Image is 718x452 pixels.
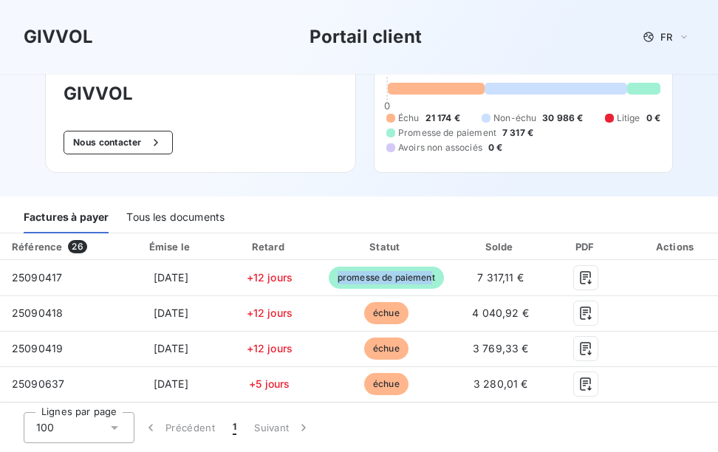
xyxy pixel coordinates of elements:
[398,141,482,154] span: Avoirs non associés
[12,241,62,253] div: Référence
[134,412,224,443] button: Précédent
[542,112,583,125] span: 30 986 €
[310,24,422,50] h3: Portail client
[12,271,62,284] span: 25090417
[247,271,293,284] span: +12 jours
[477,271,524,284] span: 7 317,11 €
[247,307,293,319] span: +12 jours
[364,338,408,360] span: échue
[364,302,408,324] span: échue
[472,307,529,319] span: 4 040,92 €
[126,202,225,233] div: Tous les documents
[473,377,528,390] span: 3 280,01 €
[154,342,188,355] span: [DATE]
[646,112,660,125] span: 0 €
[154,307,188,319] span: [DATE]
[12,377,64,390] span: 25090637
[617,112,640,125] span: Litige
[64,81,338,107] h3: GIVVOL
[64,131,173,154] button: Nous contacter
[154,377,188,390] span: [DATE]
[249,377,290,390] span: +5 jours
[68,240,86,253] span: 26
[12,342,63,355] span: 25090419
[473,342,529,355] span: 3 769,33 €
[660,31,672,43] span: FR
[320,239,453,254] div: Statut
[459,239,543,254] div: Solde
[425,112,460,125] span: 21 174 €
[493,112,536,125] span: Non-échu
[364,373,408,395] span: échue
[24,202,109,233] div: Factures à payer
[233,420,236,435] span: 1
[247,342,293,355] span: +12 jours
[12,307,63,319] span: 25090418
[224,412,245,443] button: 1
[384,100,390,112] span: 0
[123,239,219,254] div: Émise le
[154,271,188,284] span: [DATE]
[225,239,314,254] div: Retard
[398,112,420,125] span: Échu
[488,141,502,154] span: 0 €
[329,267,444,289] span: promesse de paiement
[24,24,93,50] h3: GIVVOL
[36,420,54,435] span: 100
[245,412,320,443] button: Suivant
[502,126,533,140] span: 7 317 €
[398,126,496,140] span: Promesse de paiement
[549,239,623,254] div: PDF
